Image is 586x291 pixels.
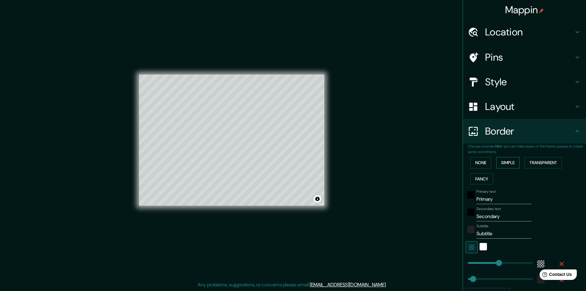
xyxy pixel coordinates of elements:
img: pin-icon.png [539,8,544,13]
div: Location [463,20,586,44]
button: black [467,191,475,199]
button: black [467,208,475,216]
h4: Pins [485,51,574,63]
div: . [388,281,389,289]
h4: Border [485,125,574,137]
h4: Style [485,76,574,88]
div: Pins [463,45,586,70]
button: white [480,243,487,250]
button: Transparent [524,157,562,168]
h4: Location [485,26,574,38]
iframe: Help widget launcher [531,267,579,284]
a: [EMAIL_ADDRESS][DOMAIN_NAME] [310,281,386,288]
button: color-222222 [467,226,475,233]
button: color-55555544 [537,260,544,268]
button: Simple [496,157,520,168]
div: Layout [463,94,586,119]
button: Fancy [470,173,493,185]
button: None [470,157,491,168]
b: Hint [495,144,502,149]
label: Secondary text [476,206,501,212]
div: . [387,281,388,289]
label: Subtitle [476,224,488,229]
p: Any problems, suggestions, or concerns please email . [197,281,387,289]
div: Border [463,119,586,143]
label: Primary text [476,189,496,194]
h4: Layout [485,100,574,113]
button: Toggle attribution [314,195,321,203]
p: Choose a border. : you can make layers of the frame opaque to create some cool effects. [468,143,586,155]
h4: Mappin [505,4,544,16]
div: Style [463,70,586,94]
